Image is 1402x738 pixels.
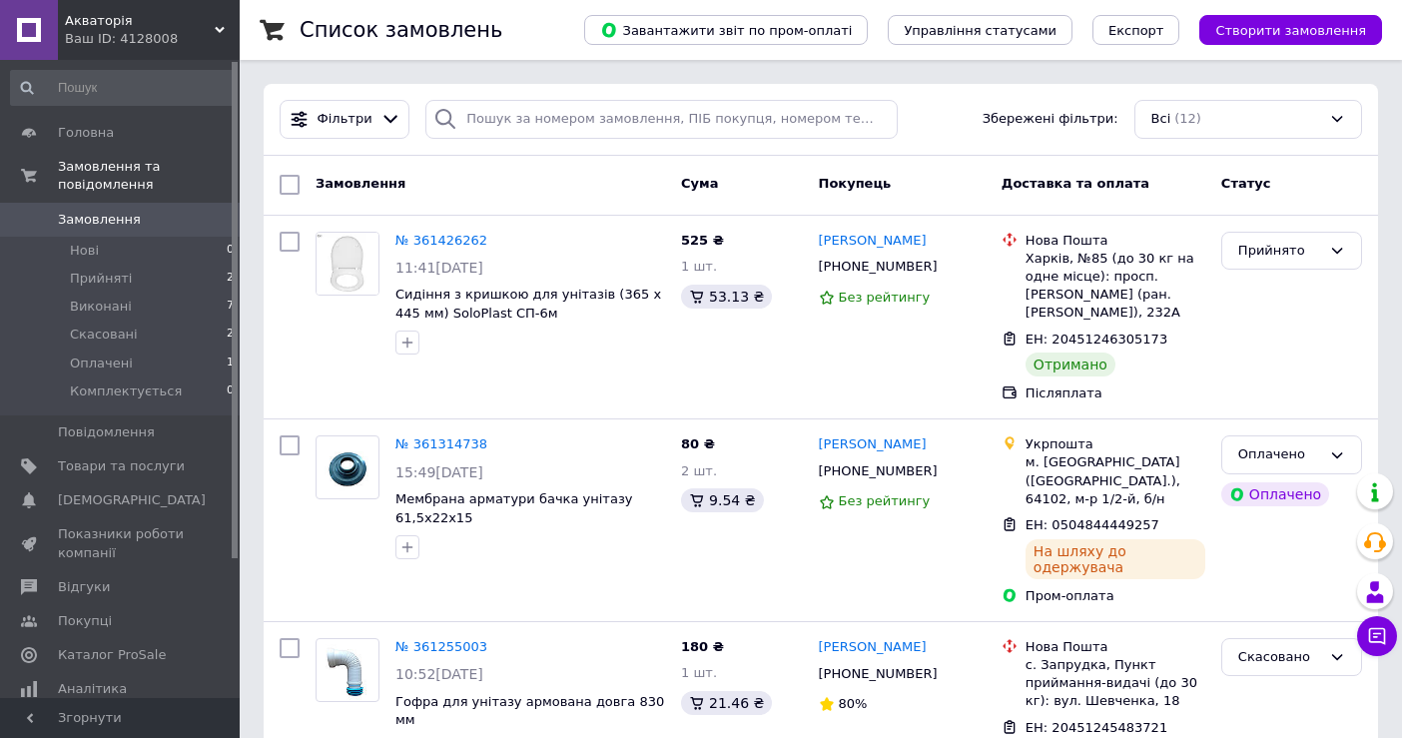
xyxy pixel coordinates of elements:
span: Замовлення та повідомлення [58,158,240,194]
a: № 361314738 [395,436,487,451]
span: 180 ₴ [681,639,724,654]
a: Гофра для унітазу армована довга 830 мм [395,694,664,728]
div: Оплачено [1238,444,1321,465]
button: Створити замовлення [1199,15,1382,45]
span: 525 ₴ [681,233,724,248]
div: с. Запрудка, Пункт приймання-видачі (до 30 кг): вул. Шевченка, 18 [1026,656,1205,711]
img: Фото товару [317,233,378,295]
span: Каталог ProSale [58,646,166,664]
div: 9.54 ₴ [681,488,763,512]
span: Товари та послуги [58,457,185,475]
span: Головна [58,124,114,142]
button: Експорт [1092,15,1180,45]
a: [PERSON_NAME] [819,435,927,454]
button: Чат з покупцем [1357,616,1397,656]
span: Без рейтингу [839,290,931,305]
a: Створити замовлення [1179,22,1382,37]
div: На шляху до одержувача [1026,539,1205,579]
input: Пошук [10,70,236,106]
span: Повідомлення [58,423,155,441]
span: Замовлення [316,176,405,191]
span: Доставка та оплата [1002,176,1149,191]
span: Покупець [819,176,892,191]
img: Фото товару [321,639,373,701]
div: Харків, №85 (до 30 кг на одне місце): просп. [PERSON_NAME] (ран. [PERSON_NAME]), 232А [1026,250,1205,323]
span: Cума [681,176,718,191]
span: Комплектується [70,382,182,400]
div: 21.46 ₴ [681,691,772,715]
span: Без рейтингу [839,493,931,508]
span: 2 шт. [681,463,717,478]
h1: Список замовлень [300,18,502,42]
span: Фільтри [318,110,372,129]
a: [PERSON_NAME] [819,638,927,657]
span: Управління статусами [904,23,1056,38]
span: Виконані [70,298,132,316]
span: Показники роботи компанії [58,525,185,561]
div: Укрпошта [1026,435,1205,453]
span: 1 шт. [681,665,717,680]
div: Нова Пошта [1026,638,1205,656]
span: (12) [1174,111,1201,126]
span: 2 [227,270,234,288]
div: Отримано [1026,353,1115,376]
a: Фото товару [316,638,379,702]
span: ЕН: 20451245483721 [1026,720,1167,735]
span: 2 [227,326,234,344]
a: Мембрана арматури бачка унітазу 61,5х22х15 [395,491,633,525]
span: 0 [227,242,234,260]
span: 0 [227,382,234,400]
div: [PHONE_NUMBER] [815,661,942,687]
div: [PHONE_NUMBER] [815,254,942,280]
span: Відгуки [58,578,110,596]
div: Нова Пошта [1026,232,1205,250]
span: Аналітика [58,680,127,698]
span: Всі [1151,110,1171,129]
div: Прийнято [1238,241,1321,262]
div: Оплачено [1221,482,1329,506]
span: ЕН: 0504844449257 [1026,517,1159,532]
span: Скасовані [70,326,138,344]
button: Завантажити звіт по пром-оплаті [584,15,868,45]
span: 80% [839,696,868,711]
span: Акваторія [65,12,215,30]
span: Прийняті [70,270,132,288]
span: 11:41[DATE] [395,260,483,276]
a: Фото товару [316,232,379,296]
span: Завантажити звіт по пром-оплаті [600,21,852,39]
a: Фото товару [316,435,379,499]
span: Оплачені [70,355,133,372]
span: 7 [227,298,234,316]
span: Нові [70,242,99,260]
span: Покупці [58,612,112,630]
span: [DEMOGRAPHIC_DATA] [58,491,206,509]
div: [PHONE_NUMBER] [815,458,942,484]
span: 10:52[DATE] [395,666,483,682]
div: Скасовано [1238,647,1321,668]
a: № 361426262 [395,233,487,248]
span: 15:49[DATE] [395,464,483,480]
div: Пром-оплата [1026,587,1205,605]
a: Сидіння з кришкою для унітазів (365 х 445 мм) SoloPlast СП-6м [395,287,661,321]
span: Експорт [1108,23,1164,38]
span: 1 [227,355,234,372]
a: [PERSON_NAME] [819,232,927,251]
div: 53.13 ₴ [681,285,772,309]
div: Післяплата [1026,384,1205,402]
span: Замовлення [58,211,141,229]
span: Збережені фільтри: [983,110,1118,129]
span: 1 шт. [681,259,717,274]
button: Управління статусами [888,15,1072,45]
input: Пошук за номером замовлення, ПІБ покупця, номером телефону, Email, номером накладної [425,100,898,139]
img: Фото товару [325,436,371,498]
span: Створити замовлення [1215,23,1366,38]
div: м. [GEOGRAPHIC_DATA] ([GEOGRAPHIC_DATA].), 64102, м-р 1/2-й, б/н [1026,453,1205,508]
a: № 361255003 [395,639,487,654]
span: ЕН: 20451246305173 [1026,332,1167,347]
span: 80 ₴ [681,436,715,451]
span: Статус [1221,176,1271,191]
div: Ваш ID: 4128008 [65,30,240,48]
